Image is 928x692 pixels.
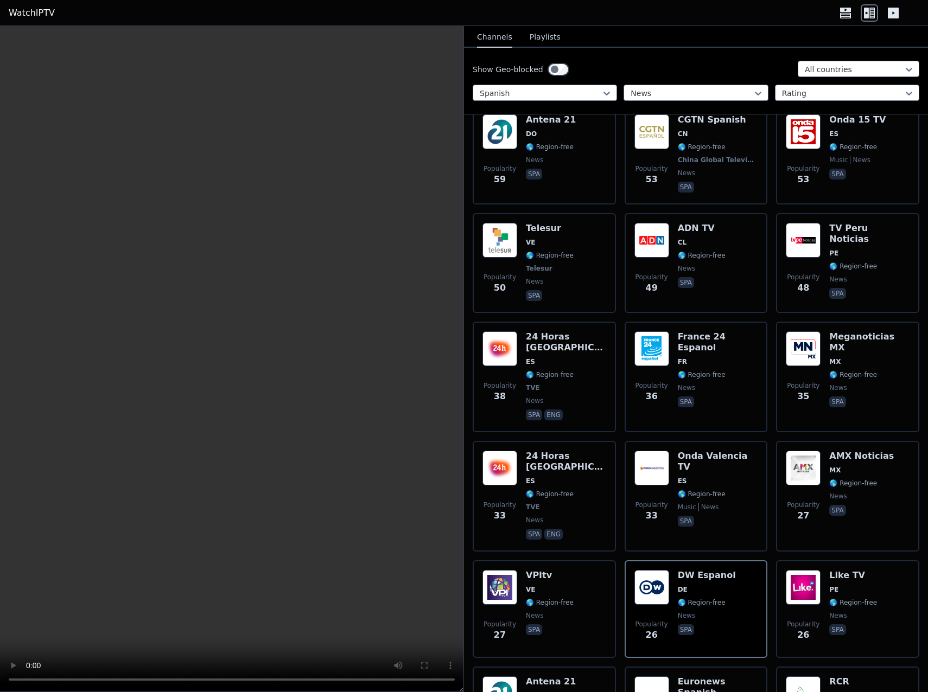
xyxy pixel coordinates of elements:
[829,114,886,125] h6: Onda 15 TV
[850,156,870,164] span: news
[678,114,758,125] h6: CGTN Spanish
[526,676,576,687] h6: Antena 21
[494,281,506,294] span: 50
[634,114,669,149] img: CGTN Spanish
[829,676,877,687] h6: RCR
[829,156,848,164] span: music
[526,598,574,607] span: 🌎 Region-free
[526,503,540,511] span: TVE
[526,223,574,234] h6: Telesur
[829,130,838,138] span: ES
[678,264,695,273] span: news
[787,620,819,629] span: Popularity
[829,611,847,620] span: news
[678,251,726,260] span: 🌎 Region-free
[482,331,517,366] img: 24 Horas Canarias
[526,585,535,594] span: VE
[829,396,846,407] p: spa
[635,381,668,390] span: Popularity
[526,570,574,581] h6: VPItv
[635,620,668,629] span: Popularity
[678,585,688,594] span: DE
[829,169,846,180] p: spa
[646,173,658,186] span: 53
[526,370,574,379] span: 🌎 Region-free
[678,624,694,635] p: spa
[635,501,668,509] span: Popularity
[678,143,726,151] span: 🌎 Region-free
[678,611,695,620] span: news
[829,570,877,581] h6: Like TV
[526,277,543,286] span: news
[526,143,574,151] span: 🌎 Region-free
[526,290,542,301] p: spa
[829,598,877,607] span: 🌎 Region-free
[678,451,758,472] h6: Onda Valencia TV
[829,451,894,462] h6: AMX Noticias
[634,223,669,258] img: ADN TV
[494,509,506,522] span: 33
[526,264,552,273] span: Telesur
[526,396,543,405] span: news
[829,505,846,516] p: spa
[678,503,696,511] span: music
[698,503,719,511] span: news
[635,273,668,281] span: Popularity
[544,529,563,540] p: eng
[829,288,846,299] p: spa
[786,223,821,258] img: TV Peru Noticias
[678,223,726,234] h6: ADN TV
[484,273,516,281] span: Popularity
[678,598,726,607] span: 🌎 Region-free
[646,390,658,403] span: 36
[829,466,841,475] span: MX
[787,273,819,281] span: Popularity
[526,156,543,164] span: news
[484,501,516,509] span: Popularity
[678,182,694,193] p: spa
[9,7,55,20] a: WatchIPTV
[634,451,669,485] img: Onda Valencia TV
[678,570,736,581] h6: DW Espanol
[526,611,543,620] span: news
[787,501,819,509] span: Popularity
[787,381,819,390] span: Popularity
[678,277,694,288] p: spa
[678,383,695,392] span: news
[678,516,694,527] p: spa
[678,156,756,164] span: China Global Television Network
[678,130,688,138] span: CN
[797,281,809,294] span: 48
[829,223,910,245] h6: TV Peru Noticias
[526,251,574,260] span: 🌎 Region-free
[829,275,847,284] span: news
[829,624,846,635] p: spa
[494,390,506,403] span: 38
[678,477,687,485] span: ES
[484,381,516,390] span: Popularity
[829,331,910,353] h6: Meganoticias MX
[530,27,561,48] button: Playlists
[526,624,542,635] p: spa
[829,585,838,594] span: PE
[678,357,687,366] span: FR
[482,223,517,258] img: Telesur
[473,64,543,75] label: Show Geo-blocked
[635,164,668,173] span: Popularity
[787,164,819,173] span: Popularity
[829,249,838,258] span: PE
[829,383,847,392] span: news
[484,164,516,173] span: Popularity
[526,490,574,498] span: 🌎 Region-free
[678,331,758,353] h6: France 24 Espanol
[646,509,658,522] span: 33
[494,173,506,186] span: 59
[634,570,669,605] img: DW Espanol
[786,570,821,605] img: Like TV
[494,629,506,642] span: 27
[526,238,535,247] span: VE
[678,490,726,498] span: 🌎 Region-free
[786,451,821,485] img: AMX Noticias
[482,451,517,485] img: 24 Horas Canarias
[829,492,847,501] span: news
